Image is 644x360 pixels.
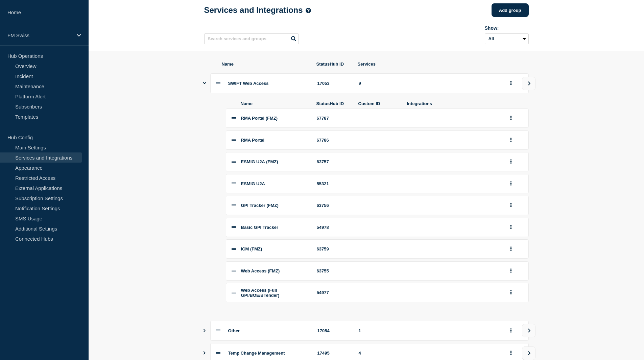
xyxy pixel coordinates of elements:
div: 4 [359,351,499,356]
button: group actions [507,178,515,189]
div: 63757 [317,159,351,164]
button: group actions [507,157,515,167]
button: group actions [507,113,515,123]
div: 1 [359,328,499,333]
button: group actions [507,244,515,254]
span: Services [358,62,499,67]
div: 63759 [317,246,351,251]
button: Add group [492,3,529,17]
span: Integrations [407,101,499,106]
span: Temp Change Management [228,351,285,356]
span: Custom ID [358,101,399,106]
span: Basic GPI Tracker [241,225,279,230]
div: 17053 [317,81,351,86]
button: group actions [507,135,515,145]
div: 17495 [317,351,351,356]
button: group actions [507,222,515,233]
span: GPI Tracker (FMZ) [241,203,279,208]
span: RMA Portal (FMZ) [241,116,278,121]
div: 63755 [317,268,351,273]
div: Show: [485,25,529,31]
div: 9 [359,81,499,86]
p: FM Swiss [7,32,72,38]
span: ESMIG U2A (FMZ) [241,159,278,164]
div: 67786 [317,138,351,143]
button: group actions [507,326,515,336]
span: ESMIG U2A [241,181,265,186]
span: Name [241,101,308,106]
button: group actions [507,287,515,298]
select: Archived [485,33,529,44]
span: Other [228,328,240,333]
button: group actions [507,200,515,211]
button: view group [522,346,535,360]
div: 67787 [317,116,351,121]
span: Web Access (Full GPI/BOE/BTender) [241,288,280,298]
div: 17054 [317,328,351,333]
button: Show services [203,321,206,341]
button: group actions [507,78,515,89]
span: SWIFT Web Access [228,81,269,86]
input: Search services and groups [204,33,299,44]
span: Web Access (FMZ) [241,268,280,273]
div: 54977 [317,290,351,295]
button: view group [522,77,535,90]
div: 63756 [317,203,351,208]
span: Name [222,62,308,67]
span: StatusHub ID [316,62,350,67]
button: group actions [507,348,515,358]
button: Show services [203,73,206,93]
span: ICM (FMZ) [241,246,262,251]
button: view group [522,324,535,337]
h1: Services and Integrations [204,5,311,15]
button: group actions [507,266,515,276]
span: StatusHub ID [316,101,350,106]
div: 55321 [317,181,351,186]
div: 54978 [317,225,351,230]
span: RMA Portal [241,138,265,143]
